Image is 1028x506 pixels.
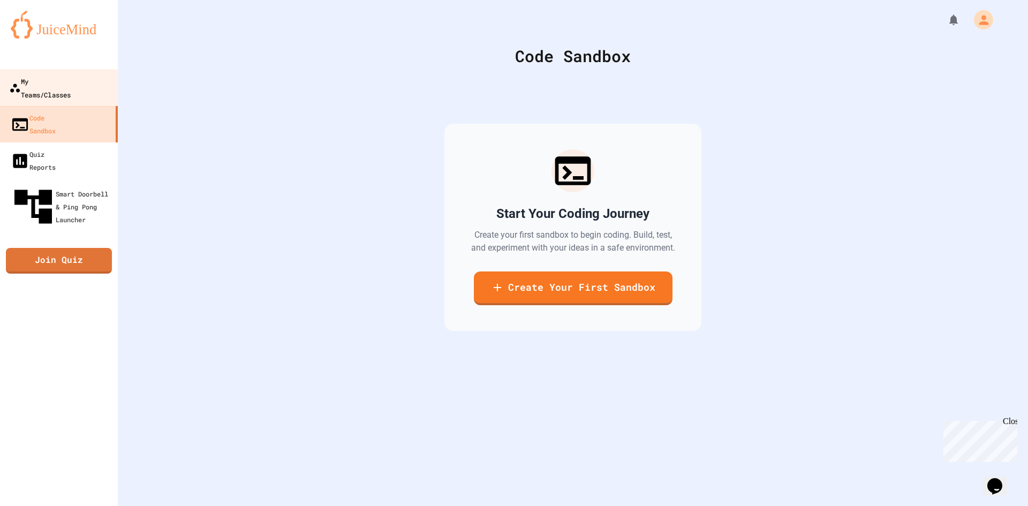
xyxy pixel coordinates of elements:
div: My Teams/Classes [9,74,71,101]
h2: Start Your Coding Journey [496,205,649,222]
a: Create Your First Sandbox [474,271,672,305]
iframe: chat widget [983,463,1017,495]
div: Chat with us now!Close [4,4,74,68]
div: Quiz Reports [11,148,56,173]
div: Code Sandbox [145,44,1001,68]
div: Code Sandbox [11,111,56,137]
a: Join Quiz [6,248,112,274]
div: My Account [963,7,996,32]
div: Smart Doorbell & Ping Pong Launcher [11,184,114,229]
iframe: chat widget [939,417,1017,462]
p: Create your first sandbox to begin coding. Build, test, and experiment with your ideas in a safe ... [470,229,676,254]
img: logo-orange.svg [11,11,107,39]
div: My Notifications [927,11,963,29]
